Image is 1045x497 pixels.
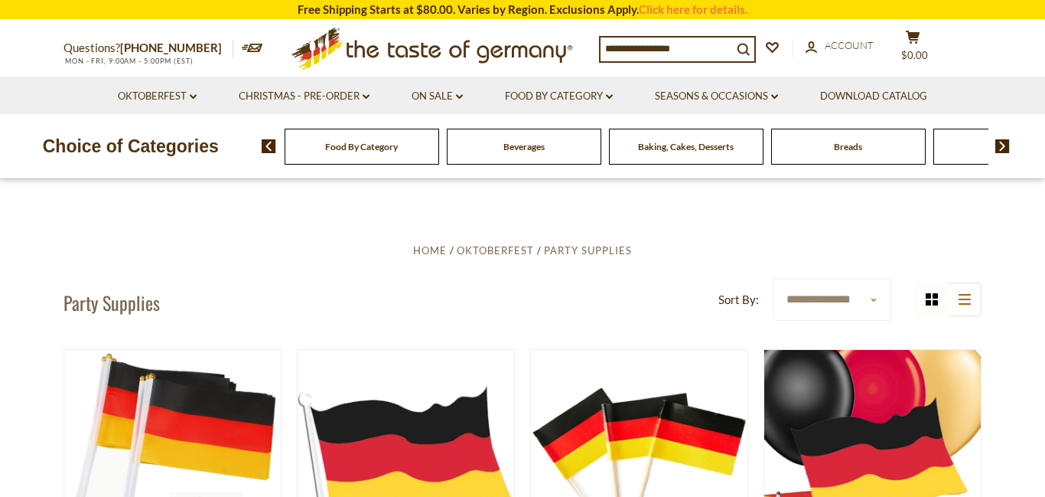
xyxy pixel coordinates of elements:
button: $0.00 [890,30,936,68]
img: previous arrow [262,139,276,153]
a: [PHONE_NUMBER] [120,41,222,54]
span: Account [825,39,874,51]
h1: Party Supplies [63,291,160,314]
span: MON - FRI, 9:00AM - 5:00PM (EST) [63,57,194,65]
a: Oktoberfest [457,244,534,257]
a: Seasons & Occasions [655,88,778,105]
a: Account [806,38,874,54]
a: On Sale [412,88,463,105]
a: Oktoberfest [118,88,197,105]
a: Party Supplies [544,244,632,257]
a: Home [413,244,447,257]
span: $0.00 [901,49,928,61]
a: Baking, Cakes, Desserts [638,141,734,152]
label: Sort By: [718,290,759,309]
a: Download Catalog [820,88,927,105]
a: Food By Category [325,141,398,152]
a: Click here for details. [639,2,747,16]
img: next arrow [995,139,1010,153]
a: Food By Category [505,88,613,105]
p: Questions? [63,38,233,58]
a: Christmas - PRE-ORDER [239,88,369,105]
a: Breads [834,141,862,152]
a: Beverages [503,141,545,152]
